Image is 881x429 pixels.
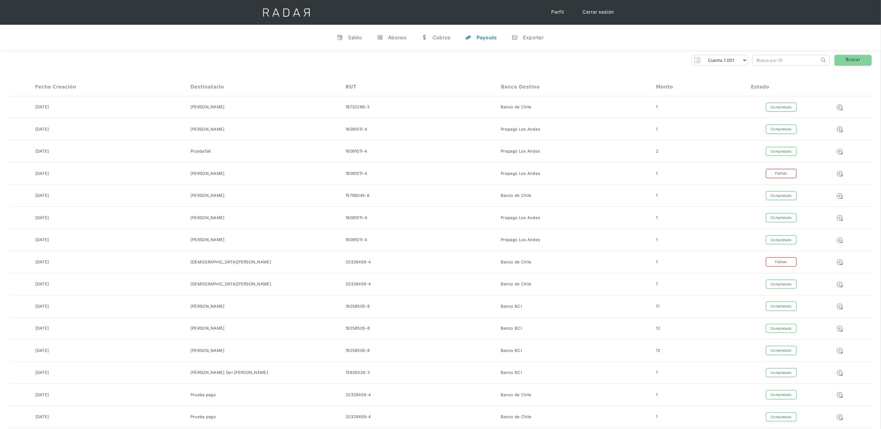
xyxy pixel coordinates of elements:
img: Detalle [836,414,843,421]
div: 1 [656,126,658,132]
img: Detalle [836,126,843,133]
img: Detalle [836,281,843,288]
img: Detalle [836,370,843,376]
div: 18732286-3 [346,104,369,110]
div: 20328459-4 [346,392,371,398]
img: Detalle [836,347,843,354]
div: Destinatario [190,84,224,90]
div: Banco destino [501,84,539,90]
div: Banco BCI [501,348,522,354]
div: 16081011-4 [346,148,367,154]
div: Completado [766,191,797,201]
div: 16081011-4 [346,126,367,132]
div: [PERSON_NAME] [190,126,225,132]
div: 20328459-4 [346,414,371,420]
div: Completado [766,368,797,378]
div: [DATE] [35,237,49,243]
img: Detalle [836,214,843,221]
div: 1 [656,281,658,287]
div: [DEMOGRAPHIC_DATA][PERSON_NAME] [190,259,271,265]
div: [DATE] [35,325,49,331]
div: PruebaTati [190,148,211,154]
div: [DATE] [35,370,49,376]
div: 1 [656,171,658,177]
div: 1 [656,414,658,420]
div: [DATE] [35,104,49,110]
div: Fallido [766,169,797,178]
div: [DATE] [35,148,49,154]
div: Completado [766,412,797,422]
div: Fecha creación [35,84,76,90]
div: Prepago Los Andes [501,171,540,177]
div: Banco de Chile [501,392,531,398]
div: 16081011-4 [346,215,367,221]
div: [DATE] [35,126,49,132]
div: Completado [766,279,797,289]
div: Monto [656,84,673,90]
div: [PERSON_NAME] [190,325,225,331]
div: Completado [766,346,797,355]
img: Detalle [836,170,843,177]
div: [PERSON_NAME] [190,104,225,110]
input: Busca por ID [753,55,819,65]
div: Completado [766,124,797,134]
div: 19258505-8 [346,325,370,331]
div: Cobros [433,34,451,41]
div: Banco de Chile [501,281,531,287]
img: Detalle [836,392,843,398]
div: Prueba pago [190,414,216,420]
div: 1 [656,392,658,398]
div: 1 [656,215,658,221]
div: Fallido [766,257,797,267]
div: 20328459-4 [346,281,371,287]
div: Completado [766,102,797,112]
div: Completado [766,147,797,156]
div: Completado [766,213,797,223]
div: Banco BCI [501,303,522,310]
div: [DEMOGRAPHIC_DATA][PERSON_NAME] [190,281,271,287]
div: [DATE] [35,414,49,420]
div: n [512,34,518,41]
div: Banco BCI [501,370,522,376]
img: Detalle [836,104,843,111]
div: Banco BCI [501,325,522,331]
div: 1 [656,259,658,265]
div: 20328459-4 [346,259,371,265]
div: v [337,34,343,41]
div: [DATE] [35,215,49,221]
img: Detalle [836,237,843,244]
div: [DATE] [35,171,49,177]
div: [PERSON_NAME] [190,237,225,243]
div: 1 [656,104,658,110]
div: [PERSON_NAME] [190,215,225,221]
div: [PERSON_NAME] [190,171,225,177]
div: Completado [766,235,797,245]
div: [PERSON_NAME] [190,348,225,354]
div: Banco de Chile [501,414,531,420]
div: w [421,34,428,41]
div: [PERSON_NAME] Del [PERSON_NAME] [190,370,268,376]
div: Banco de Chile [501,193,531,199]
div: 19258505-8 [346,303,370,310]
div: y [465,34,472,41]
div: [DATE] [35,193,49,199]
div: 19258505-8 [346,348,370,354]
div: Prepago Los Andes [501,126,540,132]
div: 15839326-3 [346,370,370,376]
div: 1 [656,237,658,243]
div: Completado [766,390,797,400]
div: 12 [656,348,661,354]
div: Completado [766,301,797,311]
div: Exportar [523,34,544,41]
div: [PERSON_NAME] [190,193,225,199]
div: Prepago Los Andes [501,148,540,154]
img: Detalle [836,259,843,266]
div: 12 [656,325,661,331]
div: [DATE] [35,259,49,265]
div: Abonos [388,34,407,41]
div: Saldo [348,34,362,41]
div: [PERSON_NAME] [190,303,225,310]
img: Detalle [836,325,843,332]
a: Cerrar sesión [577,6,620,18]
form: Form [691,55,748,66]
